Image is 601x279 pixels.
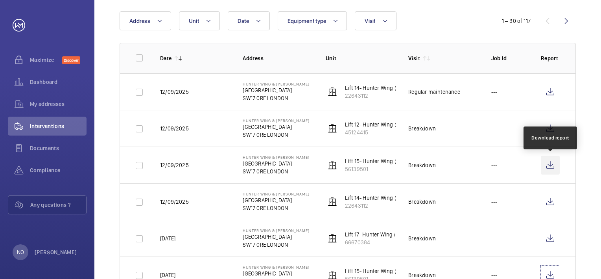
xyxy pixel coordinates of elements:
[62,56,80,64] span: Discover
[491,125,498,132] p: ---
[17,248,24,256] p: NO
[502,17,531,25] div: 1 – 30 of 117
[408,54,420,62] p: Visit
[30,78,87,86] span: Dashboard
[408,88,460,96] div: Regular maintenance
[408,271,436,279] div: Breakdown
[179,11,220,30] button: Unit
[243,196,310,204] p: [GEOGRAPHIC_DATA]
[243,265,310,270] p: Hunter Wing & [PERSON_NAME]
[243,131,310,139] p: SW17 0RE LONDON
[345,231,406,238] p: Lift 17- Hunter Wing (7FL)
[120,11,171,30] button: Address
[160,271,175,279] p: [DATE]
[328,197,337,206] img: elevator.svg
[408,234,436,242] div: Breakdown
[408,161,436,169] div: Breakdown
[243,86,310,94] p: [GEOGRAPHIC_DATA]
[491,161,498,169] p: ---
[30,122,87,130] span: Interventions
[243,204,310,212] p: SW17 0RE LONDON
[345,84,406,92] p: Lift 14- Hunter Wing (7FL)
[160,54,171,62] p: Date
[345,157,406,165] p: Lift 15- Hunter Wing (7FL)
[160,88,189,96] p: 12/09/2025
[345,128,406,136] p: 45124415
[129,18,150,24] span: Address
[328,124,337,133] img: elevator.svg
[491,54,528,62] p: Job Id
[345,202,406,210] p: 22643112
[345,92,406,100] p: 22643112
[355,11,396,30] button: Visit
[345,121,406,128] p: Lift 12- Hunter Wing (7FL)
[278,11,347,30] button: Equipment type
[491,88,498,96] p: ---
[243,192,310,196] p: Hunter Wing & [PERSON_NAME]
[160,125,189,132] p: 12/09/2025
[30,56,62,64] span: Maximize
[345,165,406,173] p: 56139501
[30,144,87,152] span: Documents
[328,87,337,97] img: elevator.svg
[243,94,310,102] p: SW17 0RE LONDON
[189,18,199,24] span: Unit
[408,125,436,132] div: Breakdown
[243,118,310,123] p: Hunter Wing & [PERSON_NAME]
[345,267,406,275] p: Lift 15- Hunter Wing (7FL)
[328,234,337,243] img: elevator.svg
[243,167,310,175] p: SW17 0RE LONDON
[238,18,249,24] span: Date
[243,233,310,241] p: [GEOGRAPHIC_DATA]
[491,198,498,206] p: ---
[243,54,313,62] p: Address
[160,161,189,169] p: 12/09/2025
[243,82,310,86] p: Hunter Wing & [PERSON_NAME]
[365,18,375,24] span: Visit
[35,248,77,256] p: [PERSON_NAME]
[541,54,560,62] p: Report
[243,160,310,167] p: [GEOGRAPHIC_DATA]
[243,270,310,277] p: [GEOGRAPHIC_DATA]
[30,201,86,209] span: Any questions ?
[30,100,87,108] span: My addresses
[243,123,310,131] p: [GEOGRAPHIC_DATA]
[326,54,396,62] p: Unit
[228,11,270,30] button: Date
[491,271,498,279] p: ---
[288,18,326,24] span: Equipment type
[408,198,436,206] div: Breakdown
[160,198,189,206] p: 12/09/2025
[491,234,498,242] p: ---
[243,228,310,233] p: Hunter Wing & [PERSON_NAME]
[160,234,175,242] p: [DATE]
[243,241,310,249] p: SW17 0RE LONDON
[531,134,569,141] div: Download report
[30,166,87,174] span: Compliance
[345,238,406,246] p: 66670384
[243,155,310,160] p: Hunter Wing & [PERSON_NAME]
[345,194,406,202] p: Lift 14- Hunter Wing (7FL)
[328,160,337,170] img: elevator.svg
